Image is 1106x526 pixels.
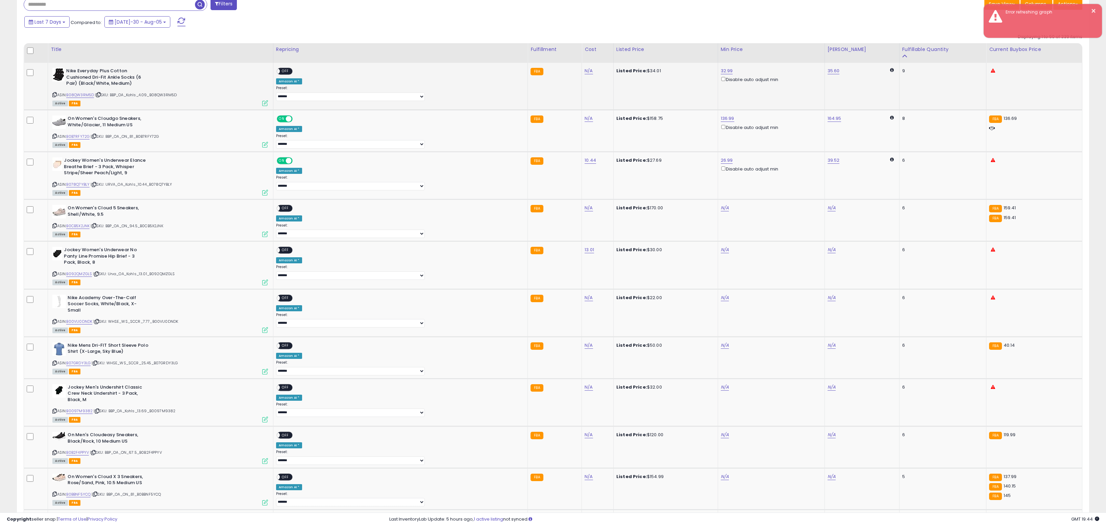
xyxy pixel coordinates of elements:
[52,68,268,105] div: ASIN:
[616,247,713,253] div: $30.00
[531,115,543,123] small: FBA
[902,68,981,74] div: 9
[276,86,523,101] div: Preset:
[7,516,117,523] div: seller snap | |
[989,474,1002,481] small: FBA
[1004,473,1017,480] span: 137.99
[276,168,302,174] div: Amazon AI *
[52,205,66,218] img: 41W32s3L3QL._SL40_.jpg
[68,295,150,315] b: Nike Academy Over-The-Calf Soccer Socks, White/Black, X-Small
[66,450,89,455] a: B0B2F4PPYV
[828,246,836,253] a: N/A
[52,369,68,374] span: All listings currently available for purchase on Amazon
[276,360,523,375] div: Preset:
[69,280,80,285] span: FBA
[58,516,87,522] a: Terms of Use
[66,271,92,277] a: B092QMZGLS
[828,473,836,480] a: N/A
[277,116,286,122] span: ON
[585,342,593,349] a: N/A
[616,157,647,163] b: Listed Price:
[902,384,981,390] div: 6
[531,474,543,481] small: FBA
[531,68,543,75] small: FBA
[276,305,302,311] div: Amazon AI *
[828,157,840,164] a: 39.52
[721,46,822,53] div: Min Price
[71,19,102,26] span: Compared to:
[585,157,596,164] a: 10.44
[1091,7,1096,15] button: ×
[51,46,270,53] div: Title
[276,442,302,448] div: Amazon AI *
[1004,214,1016,221] span: 159.41
[95,92,177,98] span: | SKU: BBP_OA_Kohls_4.09_B08QW3RM5D
[1001,9,1097,16] div: Error refreshing graph
[721,246,729,253] a: N/A
[52,115,268,147] div: ASIN:
[66,92,94,98] a: B08QW3RM5D
[69,458,80,464] span: FBA
[52,327,68,333] span: All listings currently available for purchase on Amazon
[1004,205,1016,211] span: 159.41
[721,205,729,211] a: N/A
[585,46,611,53] div: Cost
[52,247,268,284] div: ASIN:
[721,76,819,83] div: Disable auto adjust min
[721,473,729,480] a: N/A
[585,246,594,253] a: 13.01
[66,408,93,414] a: B0097M9382
[280,206,291,211] span: OFF
[66,182,90,187] a: B078Q7YBLY
[531,157,543,165] small: FBA
[989,432,1002,439] small: FBA
[989,46,1079,53] div: Current Buybox Price
[276,402,523,417] div: Preset:
[69,190,80,196] span: FBA
[280,432,291,438] span: OFF
[276,257,302,263] div: Amazon AI *
[34,19,61,25] span: Last 7 Days
[52,474,268,505] div: ASIN:
[890,157,894,162] i: Calculated using Dynamic Max Price.
[52,157,62,171] img: 31r71wzBmuL._SL40_.jpg
[1004,431,1016,438] span: 119.99
[828,205,836,211] a: N/A
[585,384,593,391] a: N/A
[721,431,729,438] a: N/A
[616,68,713,74] div: $34.01
[616,157,713,163] div: $27.69
[828,384,836,391] a: N/A
[989,205,1002,212] small: FBA
[531,295,543,302] small: FBA
[585,431,593,438] a: N/A
[280,295,291,301] span: OFF
[531,432,543,439] small: FBA
[616,384,713,390] div: $32.00
[69,232,80,237] span: FBA
[828,294,836,301] a: N/A
[721,68,733,74] a: 32.99
[721,342,729,349] a: N/A
[52,500,68,506] span: All listings currently available for purchase on Amazon
[88,516,117,522] a: Privacy Policy
[52,432,268,463] div: ASIN:
[280,343,291,348] span: OFF
[585,205,593,211] a: N/A
[69,142,80,148] span: FBA
[531,384,543,392] small: FBA
[52,432,66,440] img: 415cjdUjRbL._SL40_.jpg
[721,157,733,164] a: 26.99
[531,46,579,53] div: Fulfillment
[902,432,981,438] div: 6
[828,46,896,53] div: [PERSON_NAME]
[276,492,523,507] div: Preset:
[989,493,1002,500] small: FBA
[52,280,68,285] span: All listings currently available for purchase on Amazon
[24,16,70,28] button: Last 7 Days
[52,295,66,308] img: 11SdtuxggcL._SL40_.jpg
[890,115,894,120] i: Calculated using Dynamic Max Price.
[616,115,647,122] b: Listed Price:
[66,360,91,366] a: B07GRDY3LG
[66,223,90,229] a: B0CB5X2JNK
